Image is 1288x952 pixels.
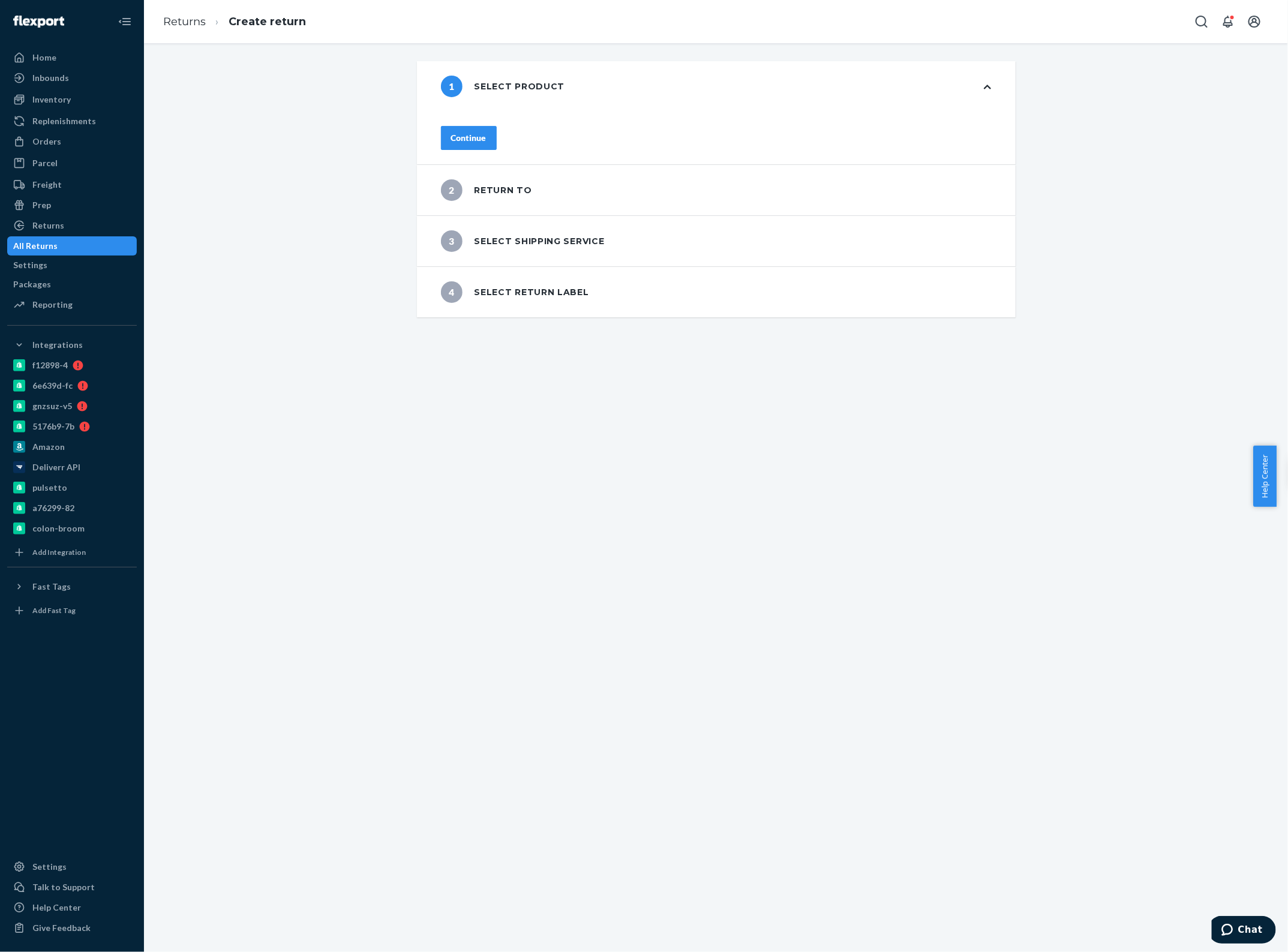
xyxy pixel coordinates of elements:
[7,48,137,67] a: Home
[441,179,463,201] span: 2
[1190,10,1214,34] button: Open Search Box
[113,10,137,34] button: Close Navigation
[7,68,137,88] a: Inbounds
[7,437,137,457] a: Amazon
[7,898,137,917] a: Help Center
[7,397,137,416] a: gnzsuz-v5
[7,857,137,876] a: Settings
[32,52,56,64] div: Home
[441,281,589,303] div: Select return label
[32,421,74,433] div: 5176b9-7b
[32,94,71,106] div: Inventory
[32,179,62,191] div: Freight
[32,400,72,412] div: gnzsuz-v5
[32,220,64,232] div: Returns
[13,278,51,290] div: Packages
[32,482,67,494] div: pulsetto
[1253,446,1277,507] button: Help Center
[7,376,137,395] a: 6e639d-fc
[32,136,61,148] div: Orders
[7,417,137,436] a: 5176b9-7b
[13,259,47,271] div: Settings
[32,861,67,873] div: Settings
[32,605,76,615] div: Add Fast Tag
[451,132,487,144] div: Continue
[13,16,64,28] img: Flexport logo
[32,380,73,392] div: 6e639d-fc
[32,522,85,534] div: colon-broom
[32,441,65,453] div: Amazon
[163,15,206,28] a: Returns
[7,275,137,294] a: Packages
[7,601,137,620] a: Add Fast Tag
[7,90,137,109] a: Inventory
[7,112,137,131] a: Replenishments
[441,126,497,150] button: Continue
[32,157,58,169] div: Parcel
[7,918,137,938] button: Give Feedback
[7,577,137,596] button: Fast Tags
[1242,10,1266,34] button: Open account menu
[229,15,306,28] a: Create return
[7,498,137,518] a: a76299-82
[441,230,605,252] div: Select shipping service
[32,115,96,127] div: Replenishments
[7,175,137,194] a: Freight
[32,881,95,893] div: Talk to Support
[441,230,463,252] span: 3
[7,356,137,375] a: f12898-4
[32,339,83,351] div: Integrations
[32,199,51,211] div: Prep
[7,256,137,275] a: Settings
[7,878,137,897] button: Talk to Support
[32,547,86,557] div: Add Integration
[7,216,137,235] a: Returns
[13,240,58,252] div: All Returns
[441,179,532,201] div: Return to
[32,461,80,473] div: Deliverr API
[7,478,137,497] a: pulsetto
[7,543,137,562] a: Add Integration
[32,502,74,514] div: a76299-82
[1216,10,1240,34] button: Open notifications
[7,335,137,355] button: Integrations
[32,359,68,371] div: f12898-4
[7,154,137,173] a: Parcel
[7,519,137,538] a: colon-broom
[441,76,463,97] span: 1
[32,72,69,84] div: Inbounds
[7,458,137,477] a: Deliverr API
[32,299,73,311] div: Reporting
[7,236,137,256] a: All Returns
[7,295,137,314] a: Reporting
[7,196,137,215] a: Prep
[32,581,71,593] div: Fast Tags
[32,922,91,934] div: Give Feedback
[154,4,316,40] ol: breadcrumbs
[441,281,463,303] span: 4
[1212,916,1276,946] iframe: Opens a widget where you can chat to one of our agents
[32,902,81,914] div: Help Center
[441,76,565,97] div: Select product
[7,132,137,151] a: Orders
